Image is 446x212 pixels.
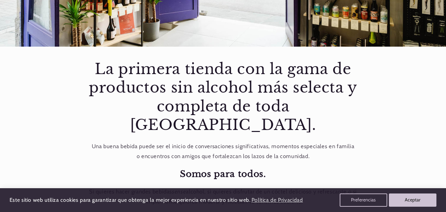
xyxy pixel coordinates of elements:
[340,193,387,207] button: Preferencias
[88,142,358,161] p: Una buena bebida puede ser el inicio de conversaciones significativas, momentos especiales en fam...
[88,60,358,135] h2: La primera tienda con la gama de productos sin alcohol más selecta y completa de toda [GEOGRAPHIC...
[180,168,266,179] strong: Somos para todos.
[389,193,436,207] button: Aceptar
[88,187,358,206] p: Si quieres hacer grandes bebidas alcohol, si quieres disfrutar de un cóctel delicioso y refrescan...
[250,194,304,206] a: Política de Privacidad (opens in a new tab)
[10,197,251,203] span: Este sitio web utiliza cookies para garantizar que obtenga la mejor experiencia en nuestro sitio ...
